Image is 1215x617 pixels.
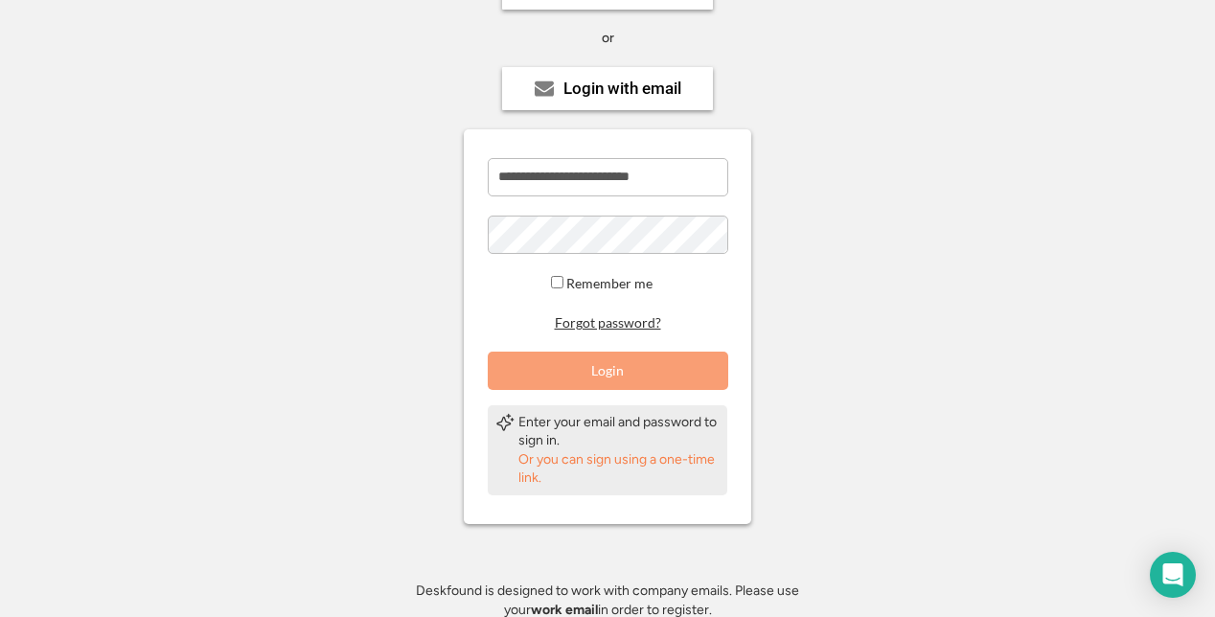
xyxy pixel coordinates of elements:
[552,314,664,332] button: Forgot password?
[488,352,728,390] button: Login
[563,80,681,97] div: Login with email
[518,413,720,450] div: Enter your email and password to sign in.
[1150,552,1196,598] div: Open Intercom Messenger
[518,450,720,488] div: Or you can sign using a one-time link.
[566,275,653,291] label: Remember me
[602,29,614,48] div: or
